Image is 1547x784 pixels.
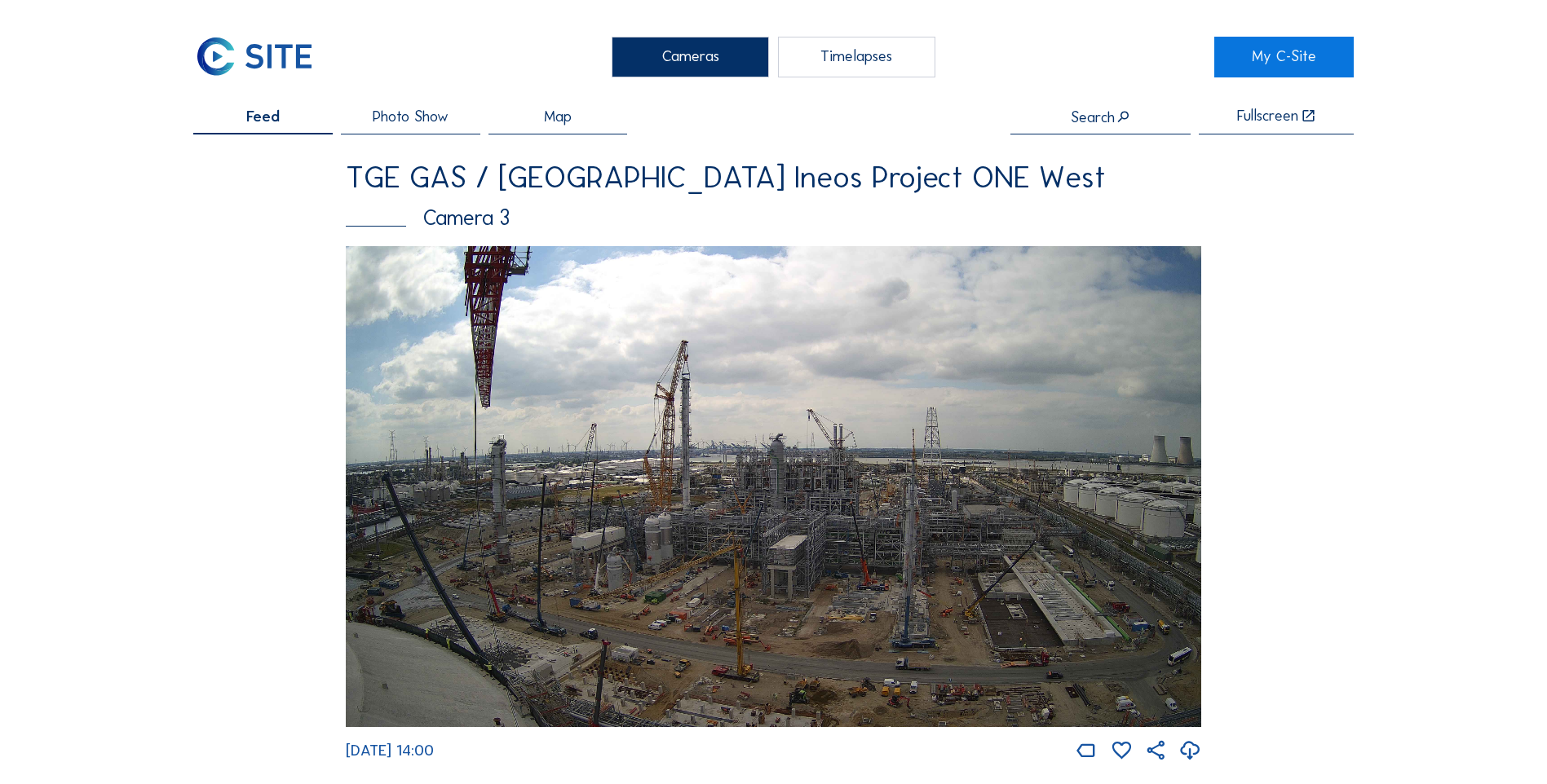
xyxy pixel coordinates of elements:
span: Feed [246,109,280,125]
img: Image [346,246,1201,727]
span: [DATE] 14:00 [346,741,434,760]
img: C-SITE Logo [193,37,315,77]
a: My C-Site [1214,37,1354,77]
a: C-SITE Logo [193,37,333,77]
span: Photo Show [373,109,449,125]
div: Timelapses [778,37,935,77]
div: TGE GAS / [GEOGRAPHIC_DATA] Ineos Project ONE West [346,162,1201,193]
div: Camera 3 [346,207,1201,228]
div: Fullscreen [1237,108,1298,125]
div: Cameras [612,37,769,77]
span: Map [544,109,572,125]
